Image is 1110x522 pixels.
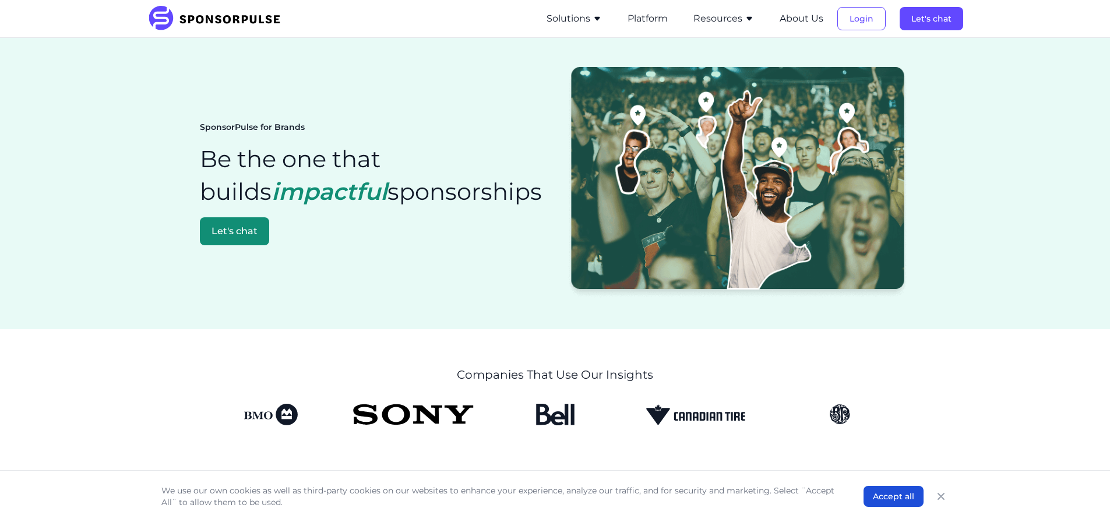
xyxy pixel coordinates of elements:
[837,13,886,24] a: Login
[200,143,546,208] h1: Be the one that builds sponsorships
[864,486,924,507] button: Accept all
[900,13,963,24] a: Let's chat
[628,13,668,24] a: Platform
[933,488,949,505] button: Close
[547,12,602,26] button: Solutions
[1052,466,1110,522] iframe: Chat Widget
[272,177,387,206] span: impactful
[161,485,840,508] p: We use our own cookies as well as third-party cookies on our websites to enhance your experience,...
[200,217,269,245] button: Let's chat
[200,217,546,245] a: Let's chat
[200,122,305,133] span: SponsorPulse for Brands
[693,12,754,26] button: Resources
[900,7,963,30] button: Let's chat
[147,6,289,31] img: SponsorPulse
[780,13,823,24] a: About Us
[288,366,822,383] p: Companies That Use Our Insights
[780,12,823,26] button: About Us
[628,12,668,26] button: Platform
[837,7,886,30] button: Login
